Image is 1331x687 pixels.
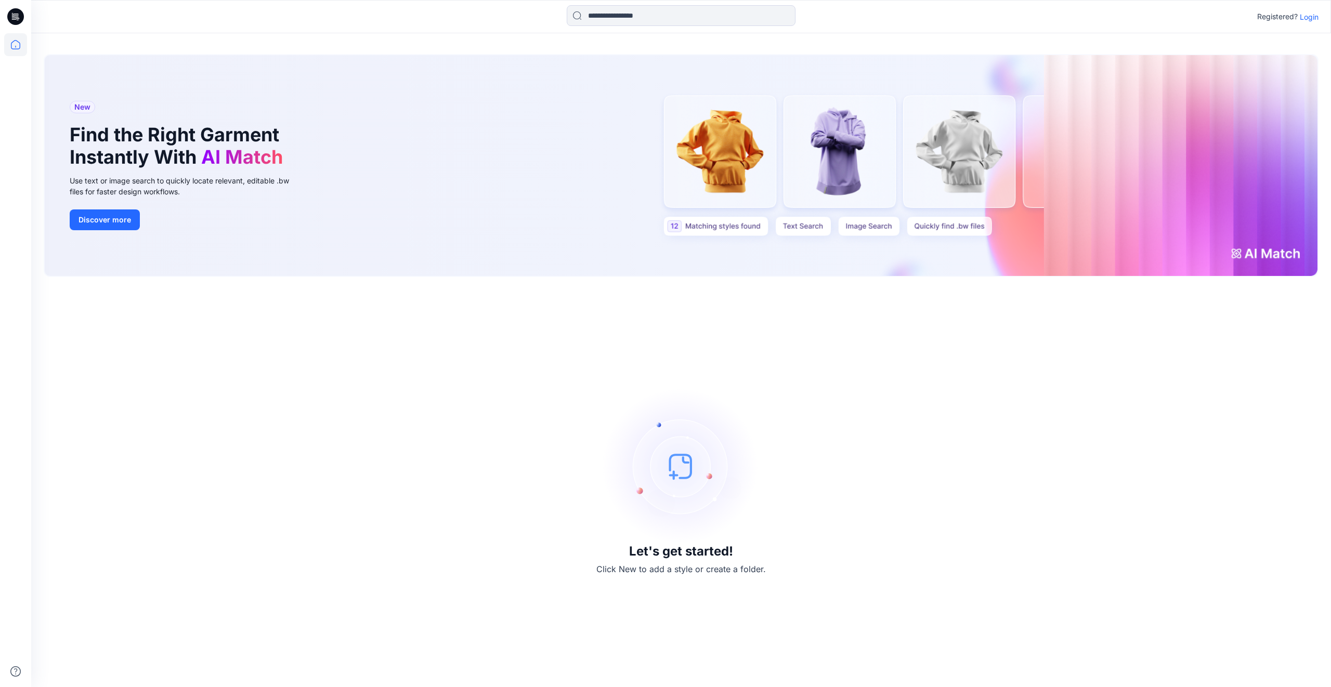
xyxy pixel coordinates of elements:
[1257,10,1298,23] p: Registered?
[74,101,90,113] span: New
[1300,11,1319,22] p: Login
[201,146,283,168] span: AI Match
[603,388,759,544] img: empty-state-image.svg
[629,544,733,559] h3: Let's get started!
[70,175,304,197] div: Use text or image search to quickly locate relevant, editable .bw files for faster design workflows.
[596,563,766,575] p: Click New to add a style or create a folder.
[70,209,140,230] button: Discover more
[70,124,288,168] h1: Find the Right Garment Instantly With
